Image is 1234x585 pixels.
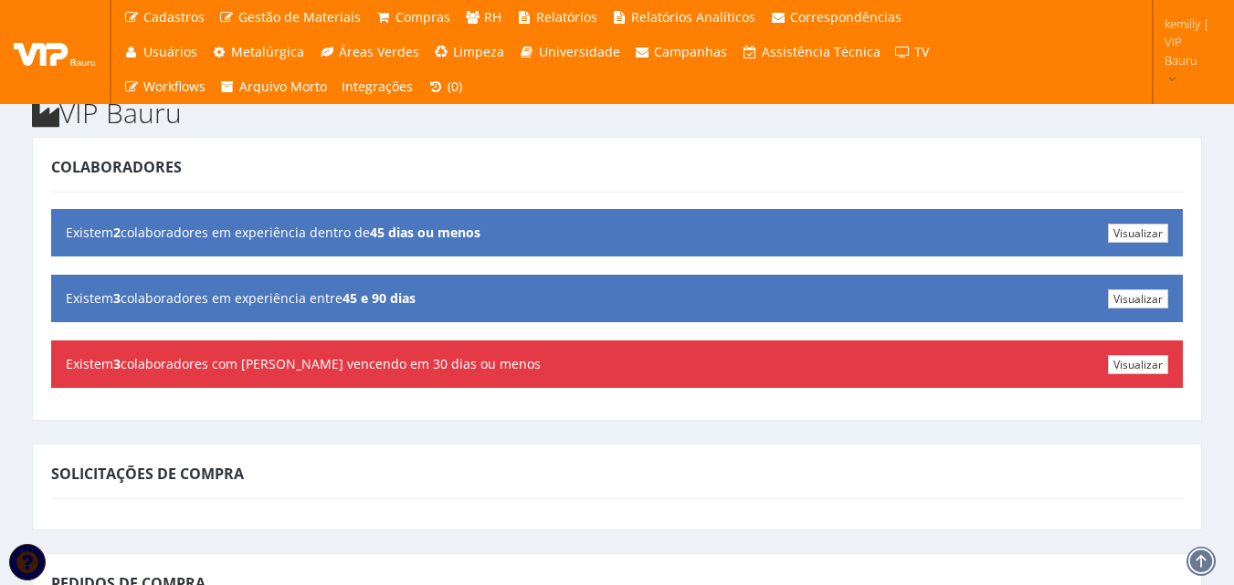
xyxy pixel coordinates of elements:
span: RH [484,8,501,26]
span: Limpeza [453,43,504,60]
span: Relatórios Analíticos [631,8,755,26]
a: Assistência Técnica [734,35,888,69]
span: Assistência Técnica [762,43,881,60]
div: Existem colaboradores em experiência dentro de [51,209,1183,256]
span: TV [914,43,929,60]
div: Existem colaboradores com [PERSON_NAME] vencendo em 30 dias ou menos [51,340,1183,388]
span: Usuários [143,43,197,60]
a: Usuários [116,35,205,69]
a: Arquivo Morto [213,69,335,104]
a: Limpeza [427,35,512,69]
a: Metalúrgica [205,35,312,69]
h2: VIP Bauru [32,98,1202,128]
b: 2 [113,224,121,241]
span: Cadastros [143,8,205,26]
span: Relatórios [536,8,597,26]
div: Existem colaboradores em experiência entre [51,275,1183,322]
b: 45 e 90 dias [343,289,416,307]
span: Gestão de Materiais [238,8,361,26]
a: Workflows [116,69,213,104]
span: Correspondências [790,8,902,26]
a: (0) [420,69,469,104]
b: 3 [113,355,121,372]
b: 3 [113,289,121,307]
span: Workflows [143,78,206,95]
a: Campanhas [628,35,735,69]
a: Visualizar [1108,355,1168,374]
a: Universidade [512,35,628,69]
span: Colaboradores [51,157,182,177]
a: Integrações [334,69,420,104]
span: Integrações [342,78,413,95]
b: 45 dias ou menos [370,224,480,241]
span: Compras [396,8,450,26]
span: Universidade [539,43,620,60]
span: Metalúrgica [231,43,304,60]
a: Áreas Verdes [311,35,427,69]
span: Solicitações de Compra [51,464,244,484]
a: Visualizar [1108,289,1168,308]
a: TV [888,35,937,69]
img: logo [14,38,96,66]
span: kemilly | VIP Bauru [1165,15,1210,69]
span: Áreas Verdes [339,43,419,60]
a: Visualizar [1108,224,1168,243]
span: (0) [448,78,462,95]
span: Campanhas [654,43,727,60]
span: Arquivo Morto [239,78,327,95]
